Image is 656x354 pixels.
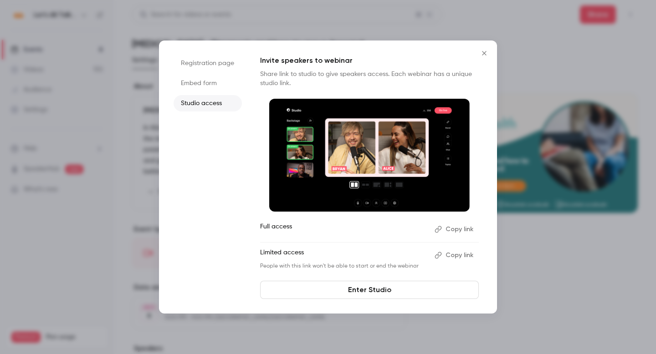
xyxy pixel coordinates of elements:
[174,55,242,71] li: Registration page
[174,75,242,91] li: Embed form
[260,263,427,270] p: People with this link won't be able to start or end the webinar
[260,248,427,263] p: Limited access
[174,95,242,111] li: Studio access
[260,281,479,299] a: Enter Studio
[269,99,470,212] img: Invite speakers to webinar
[431,222,479,237] button: Copy link
[475,44,493,62] button: Close
[260,222,427,237] p: Full access
[431,248,479,263] button: Copy link
[260,55,479,66] p: Invite speakers to webinar
[260,70,479,88] p: Share link to studio to give speakers access. Each webinar has a unique studio link.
